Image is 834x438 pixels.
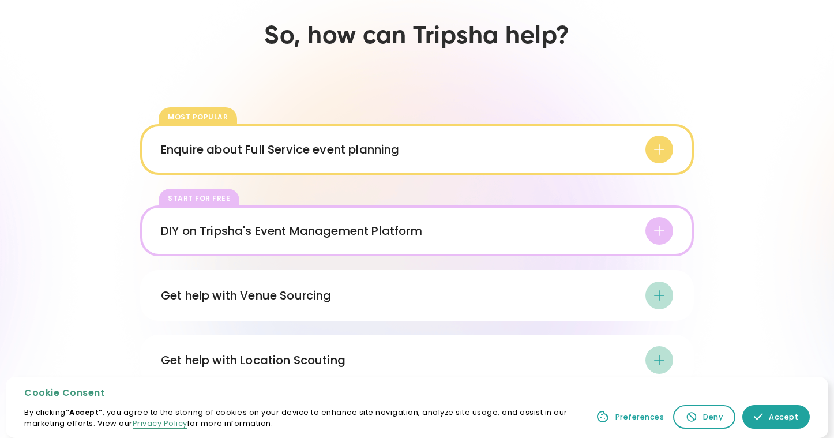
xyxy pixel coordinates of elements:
a: Accept [742,405,810,429]
a: Deny [673,405,735,429]
div: DIY on Tripsha's Event Management Platform [161,217,673,245]
div: Enquire about Full Service event planning [161,141,400,158]
a: Preferences [593,405,667,429]
div: DIY on Tripsha's Event Management Platform [161,222,422,239]
h2: So, how can Tripsha help? [264,22,570,52]
div: Get help with Location Scouting [161,351,345,369]
div: Enquire about Full Service event planning [161,136,673,163]
div: Deny [703,411,723,422]
div: Start for free [168,193,230,204]
div: Get help with Location Scouting [161,346,673,374]
div: Get help with Venue Sourcing [161,282,673,309]
strong: “Accept” [66,407,103,417]
div: Get help with Venue Sourcing [161,287,331,304]
div: most popular [168,112,228,122]
div: Cookie Consent [24,386,575,400]
a: Privacy Policy [133,418,187,429]
p: By clicking , you agree to the storing of cookies on your device to enhance site navigation, anal... [24,407,575,429]
div: Accept [769,411,798,422]
div: Preferences [615,411,664,422]
img: allow icon [754,412,763,421]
